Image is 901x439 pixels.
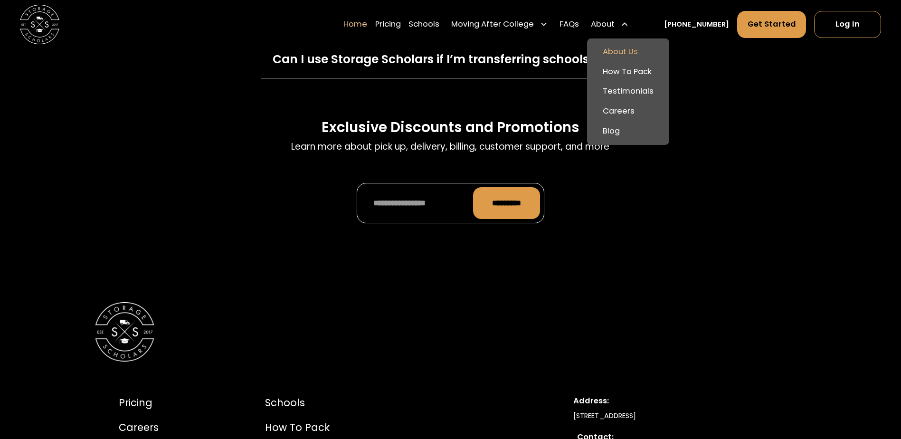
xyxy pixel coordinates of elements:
nav: About [587,38,670,145]
div: About [591,19,615,31]
a: home [20,5,59,44]
a: Log In [814,11,881,38]
div: Can I use Storage Scholars if I’m transferring schools? [273,50,596,68]
img: Storage Scholars Logomark. [95,302,154,362]
a: FAQs [560,11,579,38]
a: [PHONE_NUMBER] [664,19,729,30]
a: How To Pack [591,62,665,82]
div: [STREET_ADDRESS] [573,411,783,421]
a: Pricing [119,395,182,410]
a: Careers [119,420,182,435]
div: About [587,11,633,38]
a: Blog [591,122,665,142]
a: Home [343,11,367,38]
a: Careers [591,102,665,122]
div: Address: [573,395,783,407]
div: Moving After College [447,11,552,38]
div: Moving After College [451,19,534,31]
a: Pricing [375,11,401,38]
a: Testimonials [591,82,665,102]
h3: Exclusive Discounts and Promotions [322,118,579,136]
a: Schools [265,395,360,410]
a: Schools [408,11,439,38]
a: Get Started [737,11,806,38]
a: About Us [591,42,665,62]
form: Promo Form [357,183,545,223]
img: Storage Scholars main logo [20,5,59,44]
a: How to Pack [265,420,360,435]
p: Learn more about pick up, delivery, billing, customer support, and more [291,140,609,153]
